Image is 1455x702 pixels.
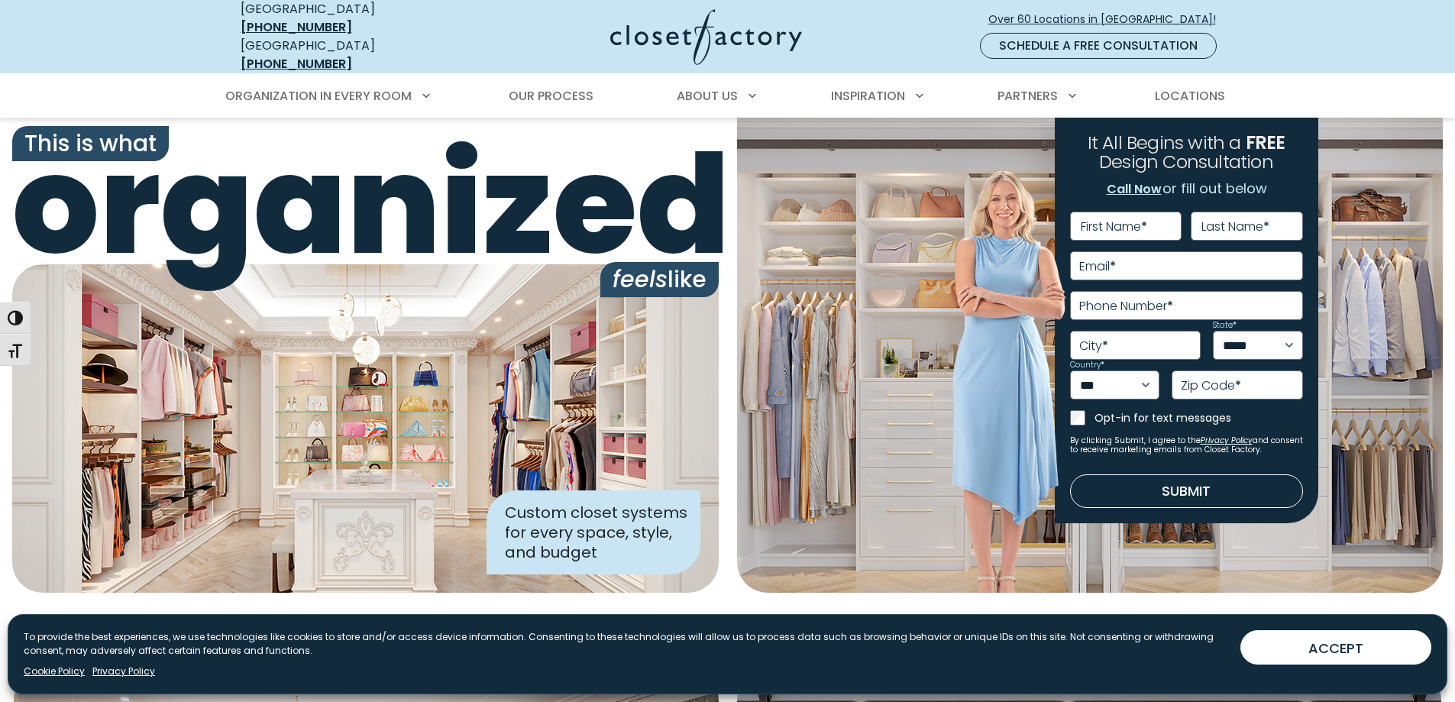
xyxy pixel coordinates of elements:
[1181,380,1241,392] label: Zip Code
[215,75,1241,118] nav: Primary Menu
[1081,221,1147,233] label: First Name
[241,18,352,36] a: [PHONE_NUMBER]
[1201,435,1253,446] a: Privacy Policy
[1240,630,1431,665] button: ACCEPT
[1099,150,1273,175] span: Design Consultation
[610,9,802,65] img: Closet Factory Logo
[1201,221,1269,233] label: Last Name
[1070,361,1104,369] label: Country
[1070,436,1303,455] small: By clicking Submit, I agree to the and consent to receive marketing emails from Closet Factory.
[241,37,462,73] div: [GEOGRAPHIC_DATA]
[24,665,85,678] a: Cookie Policy
[831,87,905,105] span: Inspiration
[1213,322,1237,329] label: State
[1079,300,1173,312] label: Phone Number
[225,87,412,105] span: Organization in Every Room
[613,263,668,296] i: feels
[997,87,1058,105] span: Partners
[1088,130,1241,155] span: It All Begins with a
[24,630,1228,658] p: To provide the best experiences, we use technologies like cookies to store and/or access device i...
[1094,410,1303,425] label: Opt-in for text messages
[509,87,593,105] span: Our Process
[1079,340,1108,352] label: City
[1106,178,1267,199] p: or fill out below
[92,665,155,678] a: Privacy Policy
[12,264,719,593] img: Closet Factory designed closet
[12,137,719,274] span: organized
[988,11,1228,27] span: Over 60 Locations in [GEOGRAPHIC_DATA]!
[600,262,719,297] span: like
[988,6,1229,33] a: Over 60 Locations in [GEOGRAPHIC_DATA]!
[1246,130,1285,155] span: FREE
[980,33,1217,59] a: Schedule a Free Consultation
[677,87,738,105] span: About Us
[1070,474,1303,508] button: Submit
[1079,260,1116,273] label: Email
[241,55,352,73] a: [PHONE_NUMBER]
[1106,180,1162,199] a: Call Now
[487,490,700,574] div: Custom closet systems for every space, style, and budget
[1155,87,1225,105] span: Locations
